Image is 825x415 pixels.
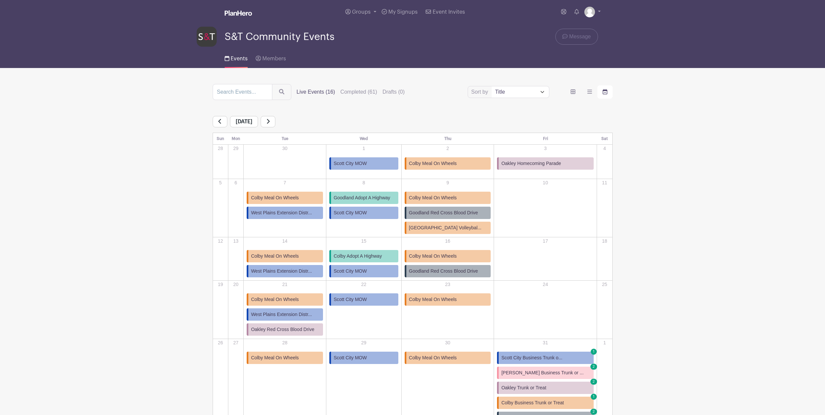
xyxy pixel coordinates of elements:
[597,133,612,145] th: Sat
[247,265,323,277] a: West Plains Extension Distr...
[405,265,491,277] a: Goodland Red Cross Blood Drive
[229,281,243,288] p: 20
[247,308,323,321] a: West Plains Extension Distr...
[409,268,478,275] span: Goodland Red Cross Blood Drive
[597,339,612,346] p: 1
[402,339,493,346] p: 30
[497,352,594,364] a: Scott City Business Trunk o... 1
[251,209,312,216] span: West Plains Extension Distr...
[262,56,286,61] span: Members
[409,209,478,216] span: Goodland Red Cross Blood Drive
[590,379,597,385] span: 2
[244,238,326,245] p: 14
[388,9,418,15] span: My Signups
[244,179,326,186] p: 7
[244,281,326,288] p: 21
[334,268,367,275] span: Scott City MOW
[247,250,323,262] a: Colby Meal On Wheels
[501,399,564,406] span: Colby Business Trunk or Treat
[247,352,323,364] a: Colby Meal On Wheels
[213,179,228,186] p: 5
[402,179,493,186] p: 9
[251,268,312,275] span: West Plains Extension Distr...
[405,352,491,364] a: Colby Meal On Wheels
[334,253,382,260] span: Colby Adopt A Highway
[340,88,377,96] label: Completed (61)
[256,47,286,68] a: Members
[251,311,312,318] span: West Plains Extension Distr...
[584,7,595,17] img: default-ce2991bfa6775e67f084385cd625a349d9dcbb7a52a09fb2fda1e96e2d18dcdb.png
[405,207,491,219] a: Goodland Red Cross Blood Drive
[591,349,597,355] span: 1
[329,207,398,219] a: Scott City MOW
[471,88,490,96] label: Sort by
[334,209,367,216] span: Scott City MOW
[251,354,299,361] span: Colby Meal On Wheels
[590,364,597,370] span: 2
[327,339,401,346] p: 29
[555,29,598,45] a: Message
[501,384,546,391] span: Oakley Trunk or Treat
[297,88,410,96] div: filters
[247,323,323,336] a: Oakley Red Cross Blood Drive
[213,145,228,152] p: 28
[494,339,596,346] p: 31
[244,133,326,145] th: Tue
[501,160,561,167] span: Oakley Homecoming Parade
[251,326,314,333] span: Oakley Red Cross Blood Drive
[229,179,243,186] p: 6
[597,281,612,288] p: 25
[402,238,493,245] p: 16
[197,27,217,47] img: s-and-t-logo-planhero.png
[405,250,491,262] a: Colby Meal On Wheels
[494,179,596,186] p: 10
[352,9,371,15] span: Groups
[597,238,612,245] p: 18
[231,56,248,61] span: Events
[494,281,596,288] p: 24
[229,145,243,152] p: 29
[497,157,594,170] a: Oakley Homecoming Parade
[225,10,252,16] img: logo_white-6c42ec7e38ccf1d336a20a19083b03d10ae64f83f12c07503d8b9e83406b4c7d.svg
[405,222,491,234] a: [GEOGRAPHIC_DATA] Volleybal...
[229,238,243,245] p: 13
[244,339,326,346] p: 28
[225,47,248,68] a: Events
[405,293,491,306] a: Colby Meal On Wheels
[329,265,398,277] a: Scott City MOW
[409,194,457,201] span: Colby Meal On Wheels
[433,9,465,15] span: Event Invites
[244,145,326,152] p: 30
[329,352,398,364] a: Scott City MOW
[228,133,243,145] th: Mon
[334,160,367,167] span: Scott City MOW
[402,281,493,288] p: 23
[334,296,367,303] span: Scott City MOW
[597,179,612,186] p: 11
[405,192,491,204] a: Colby Meal On Wheels
[213,84,272,100] input: Search Events...
[213,339,228,346] p: 26
[213,133,228,145] th: Sun
[329,250,398,262] a: Colby Adopt A Highway
[409,354,457,361] span: Colby Meal On Wheels
[494,238,596,245] p: 17
[565,85,613,99] div: order and view
[409,253,457,260] span: Colby Meal On Wheels
[326,133,401,145] th: Wed
[327,281,401,288] p: 22
[247,207,323,219] a: West Plains Extension Distr...
[329,192,398,204] a: Goodland Adopt A Highway
[327,238,401,245] p: 15
[327,145,401,152] p: 1
[401,133,494,145] th: Thu
[494,145,596,152] p: 3
[247,192,323,204] a: Colby Meal On Wheels
[497,382,594,394] a: Oakley Trunk or Treat 2
[591,394,597,400] span: 1
[247,293,323,306] a: Colby Meal On Wheels
[409,160,457,167] span: Colby Meal On Wheels
[590,409,597,415] span: 2
[501,354,562,361] span: Scott City Business Trunk o...
[494,133,597,145] th: Fri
